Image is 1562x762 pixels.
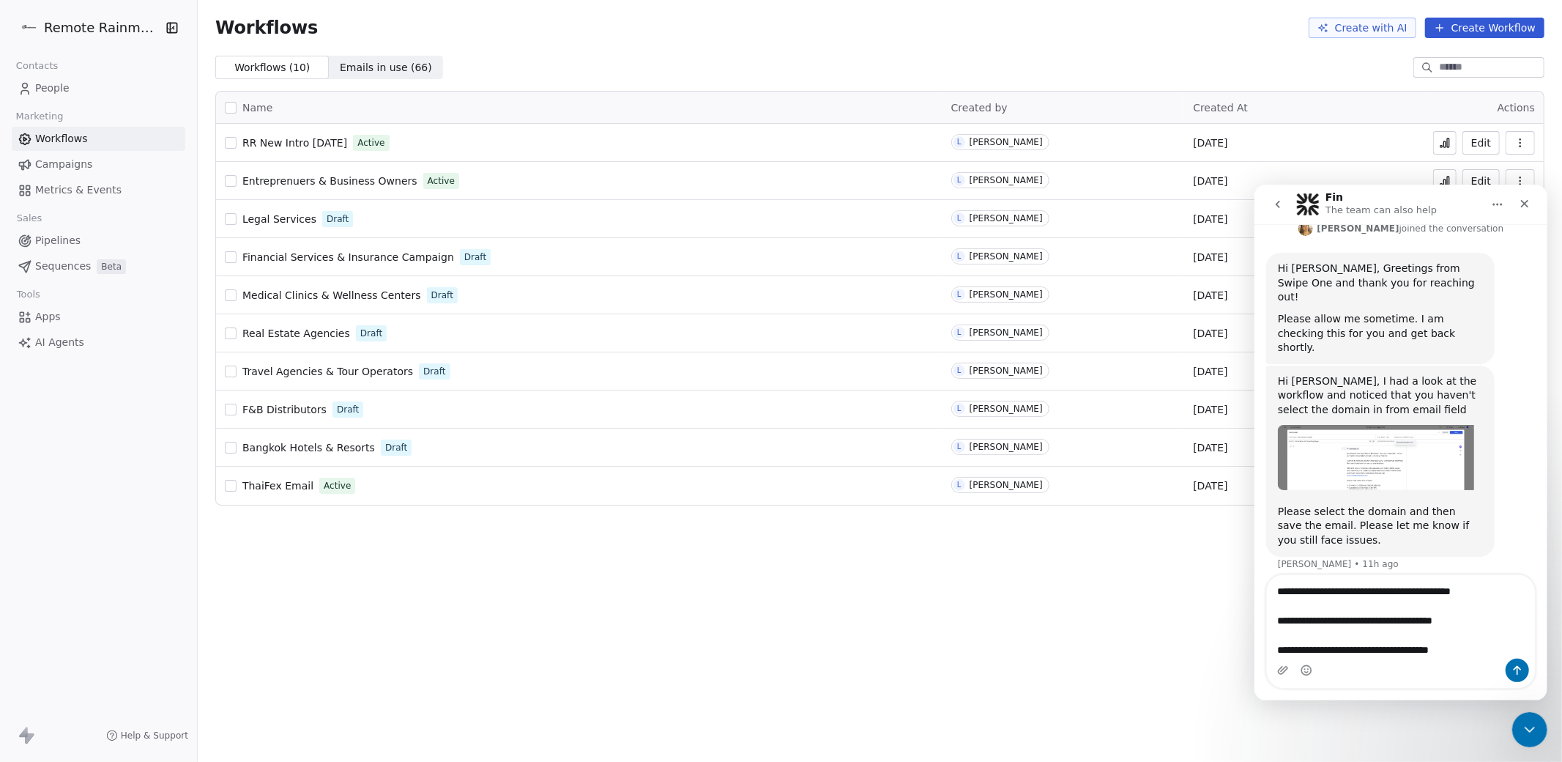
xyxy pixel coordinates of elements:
span: Emails in use ( 66 ) [340,60,432,75]
a: Metrics & Events [12,178,185,202]
span: [DATE] [1193,174,1227,188]
span: [DATE] [1193,326,1227,341]
a: ThaiFex Email [242,478,313,493]
span: [DATE] [1193,250,1227,265]
span: Contacts [10,55,64,77]
span: Travel Agencies & Tour Operators [242,366,413,377]
a: SequencesBeta [12,254,185,278]
div: L [957,327,962,339]
span: Active [324,479,351,492]
div: L [957,289,962,300]
span: Draft [327,212,349,226]
a: Financial Services & Insurance Campaign [242,250,454,265]
div: [PERSON_NAME] [970,289,1043,300]
span: People [35,81,70,96]
span: Medical Clinics & Wellness Centers [242,289,421,301]
span: Help & Support [121,730,188,741]
a: Travel Agencies & Tour Operators [242,364,413,379]
a: Help & Support [106,730,188,741]
div: [PERSON_NAME] [970,480,1043,490]
span: Apps [35,309,61,325]
button: Edit [1462,169,1500,193]
span: [DATE] [1193,212,1227,226]
span: Actions [1498,102,1535,114]
a: Bangkok Hotels & Resorts [242,440,375,455]
div: L [957,136,962,148]
span: Tools [10,284,46,306]
div: Domain Overview [56,86,131,96]
span: Draft [464,251,486,264]
span: [DATE] [1193,440,1227,455]
span: Legal Services [242,213,316,225]
span: Metrics & Events [35,182,122,198]
a: AI Agents [12,330,185,355]
div: L [957,365,962,377]
a: Campaigns [12,152,185,177]
span: ThaiFex Email [242,480,313,492]
span: Sales [10,207,48,229]
span: Financial Services & Insurance Campaign [242,251,454,263]
button: Edit [1462,131,1500,155]
a: RR New Intro [DATE] [242,136,347,150]
div: L [957,441,962,453]
div: L [957,479,962,491]
span: Entreprenuers & Business Owners [242,175,417,187]
button: Create Workflow [1425,18,1544,38]
span: [DATE] [1193,402,1227,417]
div: Keywords by Traffic [162,86,247,96]
span: Workflows [215,18,318,38]
span: Draft [423,365,445,378]
img: tab_domain_overview_orange.svg [40,85,51,97]
iframe: Intercom live chat [1254,185,1547,700]
div: v 4.0.25 [41,23,72,35]
span: AI Agents [35,335,84,350]
span: [DATE] [1193,364,1227,379]
span: Draft [431,289,453,302]
div: [PERSON_NAME] [970,137,1043,147]
span: Campaigns [35,157,92,172]
div: [PERSON_NAME] [970,251,1043,262]
span: RR New Intro [DATE] [242,137,347,149]
span: F&B Distributors [242,404,327,415]
span: Draft [385,441,407,454]
a: Real Estate Agencies [242,326,350,341]
span: Draft [360,327,382,340]
span: Sequences [35,259,91,274]
img: website_grey.svg [23,38,35,50]
span: Created by [951,102,1008,114]
div: [PERSON_NAME] [970,366,1043,376]
a: Apps [12,305,185,329]
div: Domain: [DOMAIN_NAME] [38,38,161,50]
span: [DATE] [1193,136,1227,150]
img: logo_orange.svg [23,23,35,35]
div: L [957,403,962,415]
iframe: Intercom live chat [1512,712,1547,747]
img: tab_keywords_by_traffic_grey.svg [146,85,157,97]
span: Marketing [10,106,70,127]
div: [PERSON_NAME] [970,404,1043,414]
span: Active [428,174,455,188]
span: Draft [337,403,359,416]
a: F&B Distributors [242,402,327,417]
a: Pipelines [12,229,185,253]
span: [DATE] [1193,478,1227,493]
div: L [957,212,962,224]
